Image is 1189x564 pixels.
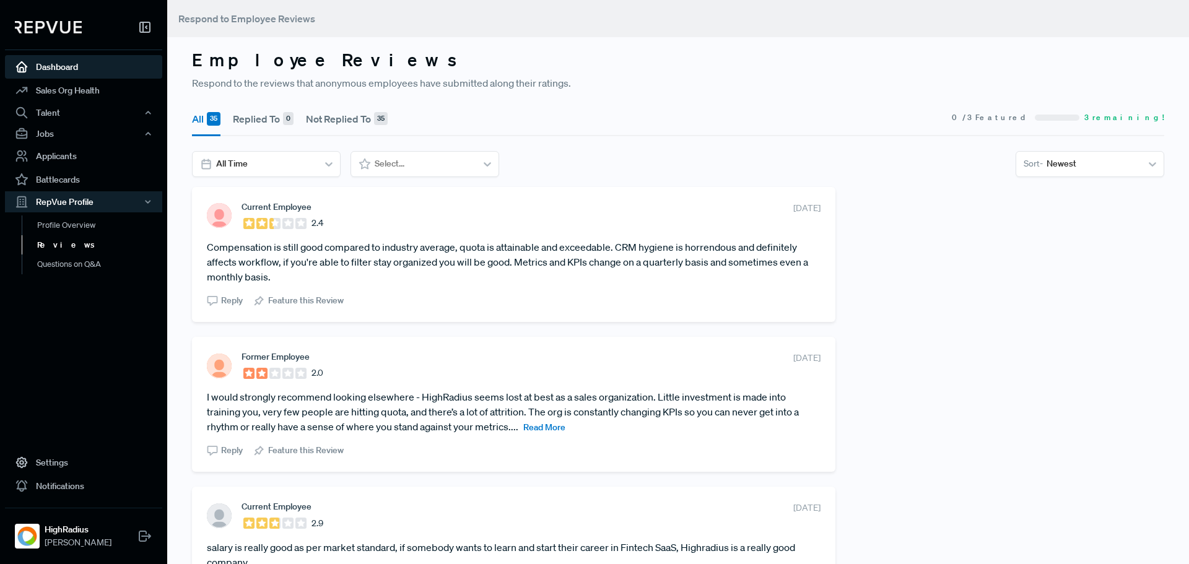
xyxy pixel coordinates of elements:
div: 35 [374,112,388,126]
button: Replied To 0 [233,102,294,136]
img: RepVue [15,21,82,33]
span: [DATE] [793,352,821,365]
button: Talent [5,102,162,123]
span: Reply [221,294,243,307]
span: Current Employee [242,501,311,511]
strong: HighRadius [45,523,111,536]
a: Sales Org Health [5,79,162,102]
a: Profile Overview [22,215,179,235]
span: Current Employee [242,202,311,212]
span: [PERSON_NAME] [45,536,111,549]
span: Feature this Review [268,294,344,307]
button: Jobs [5,123,162,144]
span: Respond to Employee Reviews [178,12,315,25]
span: Former Employee [242,352,310,362]
a: Dashboard [5,55,162,79]
span: Reply [221,444,243,457]
a: Applicants [5,144,162,168]
span: [DATE] [793,501,821,514]
a: Battlecards [5,168,162,191]
article: Compensation is still good compared to industry average, quota is attainable and exceedable. CRM ... [207,240,821,284]
p: Respond to the reviews that anonymous employees have submitted along their ratings. [192,76,1164,90]
article: I would strongly recommend looking elsewhere - HighRadius seems lost at best as a sales organizat... [207,389,821,434]
a: Notifications [5,474,162,498]
button: RepVue Profile [5,191,162,212]
img: HighRadius [17,526,37,546]
h3: Employee Reviews [192,50,1164,71]
span: Read More [523,422,565,433]
span: [DATE] [793,202,821,215]
button: All 35 [192,102,220,136]
a: Settings [5,451,162,474]
a: HighRadiusHighRadius[PERSON_NAME] [5,508,162,554]
span: Sort - [1024,157,1043,170]
span: 0 / 3 Featured [952,112,1030,123]
span: 3 remaining! [1084,112,1164,123]
span: 2.9 [311,517,323,530]
button: Not Replied To 35 [306,102,388,136]
div: 0 [283,112,294,126]
span: Feature this Review [268,444,344,457]
a: Questions on Q&A [22,254,179,274]
div: 35 [207,112,220,126]
span: 2.4 [311,217,323,230]
span: 2.0 [311,367,323,380]
a: Reviews [22,235,179,255]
